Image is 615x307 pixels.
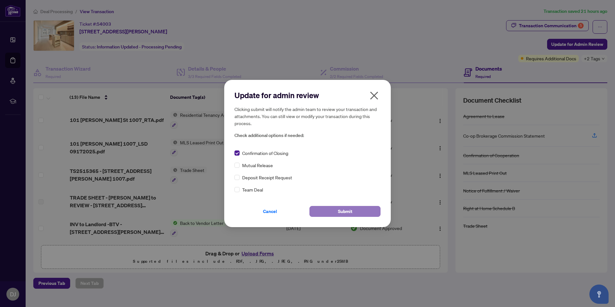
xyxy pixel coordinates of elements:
[234,206,306,217] button: Cancel
[234,106,381,127] h5: Clicking submit will notify the admin team to review your transaction and attachments. You can st...
[338,206,352,217] span: Submit
[234,132,381,139] span: Check additional options if needed:
[234,90,381,100] h2: Update for admin review
[589,285,609,304] button: Open asap
[242,162,273,169] span: Mutual Release
[242,174,292,181] span: Deposit Receipt Request
[242,186,263,193] span: Team Deal
[263,206,277,217] span: Cancel
[242,149,288,157] span: Confirmation of Closing
[369,90,379,101] span: close
[309,206,381,217] button: Submit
